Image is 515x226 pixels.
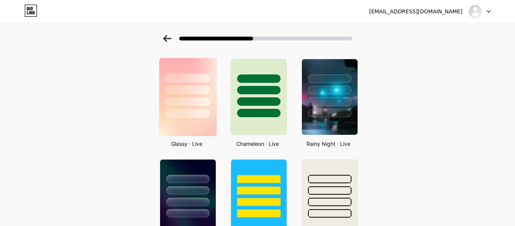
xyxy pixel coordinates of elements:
div: Rainy Night · Live [299,140,358,148]
img: glassmorphism.jpg [159,58,216,136]
div: Glassy · Live [157,140,216,148]
img: jackson123 [468,4,483,19]
div: Chameleon · Live [228,140,287,148]
div: [EMAIL_ADDRESS][DOMAIN_NAME] [369,8,462,16]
